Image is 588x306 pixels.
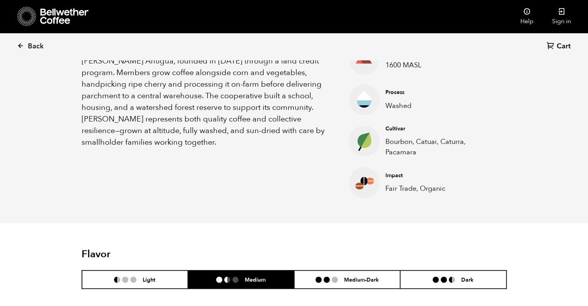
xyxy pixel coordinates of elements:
[385,60,492,70] p: 1600 MASL
[82,44,330,148] p: Guatemala [PERSON_NAME] comes from a Maya Ixil cooperative in [PERSON_NAME] Antigua, founded in [...
[143,276,155,283] h6: Light
[461,276,474,283] h6: Dark
[547,41,573,52] a: Cart
[385,137,492,157] p: Bourbon, Catuai, Caturra, Pacamara
[385,101,492,111] p: Washed
[28,42,44,51] span: Back
[385,183,492,194] p: Fair Trade, Organic
[385,125,492,133] h4: Cultivar
[245,276,266,283] h6: Medium
[385,89,492,96] h4: Process
[385,172,492,179] h4: Impact
[344,276,379,283] h6: Medium-Dark
[557,42,571,51] span: Cart
[82,248,223,260] h2: Flavor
